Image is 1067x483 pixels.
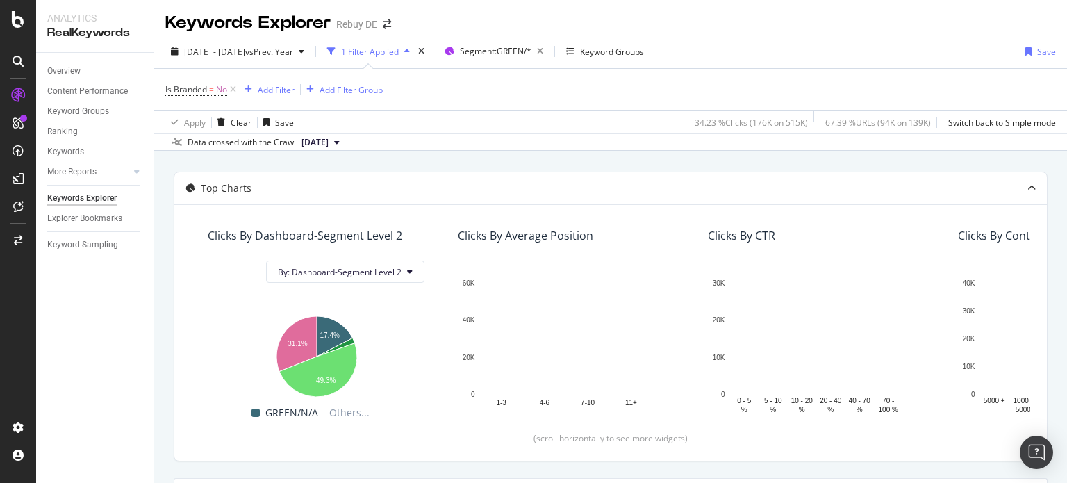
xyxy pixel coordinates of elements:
button: Save [258,111,294,133]
button: 1 Filter Applied [322,40,415,63]
span: Others... [324,404,375,421]
div: (scroll horizontally to see more widgets) [191,432,1030,444]
div: Analytics [47,11,142,25]
text: 11+ [625,399,637,407]
div: Keywords [47,145,84,159]
div: arrow-right-arrow-left [383,19,391,29]
text: 60K [463,279,475,287]
text: 20K [713,317,725,325]
div: Keyword Groups [47,104,109,119]
a: Keyword Sampling [47,238,144,252]
div: Clicks By CTR [708,229,775,243]
div: Apply [184,117,206,129]
button: Clear [212,111,251,133]
div: Keywords Explorer [47,191,117,206]
text: 40K [463,317,475,325]
button: Segment:GREEN/* [439,40,549,63]
div: times [415,44,427,58]
span: = [209,83,214,95]
span: By: Dashboard-Segment Level 2 [278,266,402,278]
text: 30K [713,279,725,287]
text: 0 [471,391,475,398]
a: Ranking [47,124,144,139]
div: Keyword Groups [580,46,644,58]
button: [DATE] [296,134,345,151]
text: 20K [963,335,975,343]
text: 10K [963,363,975,370]
div: Clicks By Average Position [458,229,593,243]
a: Keywords [47,145,144,159]
div: Clear [231,117,251,129]
div: More Reports [47,165,97,179]
div: Ranking [47,124,78,139]
svg: A chart. [458,276,675,416]
a: Content Performance [47,84,144,99]
svg: A chart. [708,276,925,416]
a: Keyword Groups [47,104,144,119]
div: 34.23 % Clicks ( 176K on 515K ) [695,117,808,129]
svg: A chart. [208,309,424,399]
a: Explorer Bookmarks [47,211,144,226]
text: 0 - 5 [737,397,751,404]
div: Keywords Explorer [165,11,331,35]
text: 7-10 [581,399,595,407]
text: % [770,406,776,414]
text: 0 [971,391,975,398]
div: Clicks By Dashboard-Segment Level 2 [208,229,402,243]
div: 1 Filter Applied [341,46,399,58]
div: Top Charts [201,181,251,195]
span: vs Prev. Year [245,46,293,58]
text: 4-6 [540,399,550,407]
button: Switch back to Simple mode [943,111,1056,133]
text: 70 - [882,397,894,404]
button: Add Filter Group [301,81,383,98]
button: By: Dashboard-Segment Level 2 [266,261,424,283]
text: 0 [721,391,725,398]
text: 40 - 70 [849,397,871,404]
button: Apply [165,111,206,133]
a: Keywords Explorer [47,191,144,206]
span: Is Branded [165,83,207,95]
text: 1000 - [1014,397,1033,404]
button: Save [1020,40,1056,63]
button: Keyword Groups [561,40,650,63]
text: 5000 + [984,397,1005,404]
button: Add Filter [239,81,295,98]
span: GREEN/N/A [265,404,318,421]
text: 1-3 [496,399,506,407]
text: 10K [713,354,725,361]
div: Open Intercom Messenger [1020,436,1053,469]
div: RealKeywords [47,25,142,41]
text: % [799,406,805,414]
div: Data crossed with the Crawl [188,136,296,149]
div: Rebuy DE [336,17,377,31]
text: 5000 [1016,406,1032,414]
div: Save [275,117,294,129]
a: Overview [47,64,144,79]
div: Save [1037,46,1056,58]
div: 67.39 % URLs ( 94K on 139K ) [825,117,931,129]
text: 10 - 20 [791,397,813,404]
text: 20K [463,354,475,361]
span: No [216,80,227,99]
div: Add Filter Group [320,84,383,96]
div: Overview [47,64,81,79]
div: Switch back to Simple mode [948,117,1056,129]
div: Keyword Sampling [47,238,118,252]
text: 100 % [879,406,898,414]
div: Add Filter [258,84,295,96]
text: 5 - 10 [764,397,782,404]
text: 31.1% [288,340,307,347]
button: [DATE] - [DATE]vsPrev. Year [165,40,310,63]
div: Content Performance [47,84,128,99]
span: 2025 Aug. 26th [301,136,329,149]
a: More Reports [47,165,130,179]
text: % [827,406,834,414]
text: % [741,406,747,414]
div: Explorer Bookmarks [47,211,122,226]
span: [DATE] - [DATE] [184,46,245,58]
text: 20 - 40 [820,397,842,404]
